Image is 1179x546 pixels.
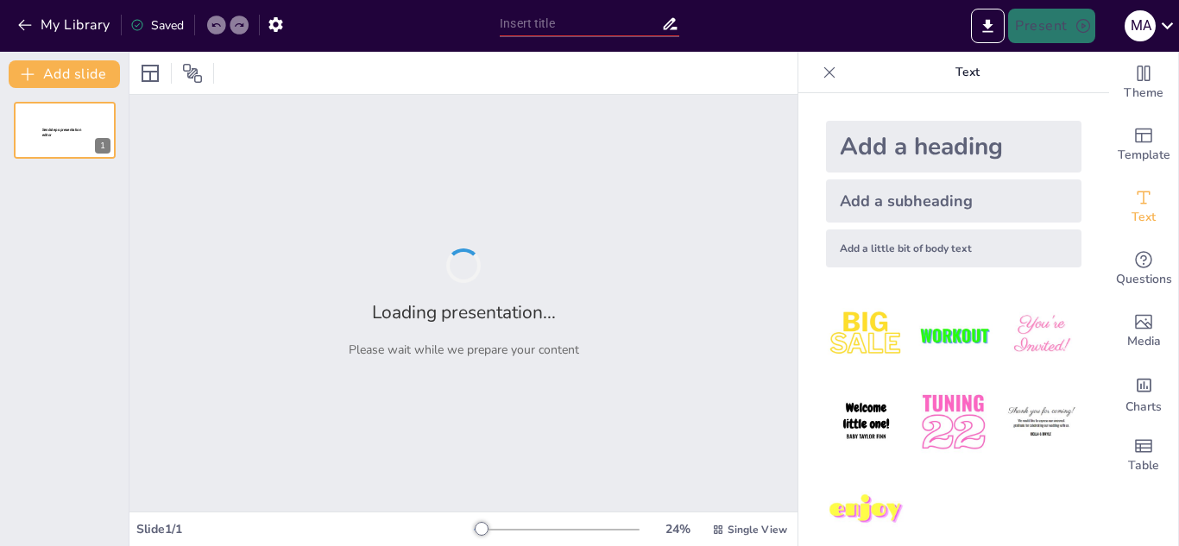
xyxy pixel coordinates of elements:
div: Change the overall theme [1109,52,1178,114]
img: 6.jpeg [1001,382,1081,462]
span: Single View [728,523,787,537]
span: Media [1127,332,1161,351]
div: 1 [95,138,110,154]
div: 24 % [657,521,698,537]
div: Add a heading [826,121,1081,173]
img: 2.jpeg [913,295,993,375]
div: Get real-time input from your audience [1109,238,1178,300]
h2: Loading presentation... [372,300,556,324]
span: Position [182,63,203,84]
button: Present [1008,9,1094,43]
div: Add a subheading [826,179,1081,223]
span: Sendsteps presentation editor [42,128,81,137]
img: 3.jpeg [1001,295,1081,375]
div: Slide 1 / 1 [136,521,474,537]
span: Template [1118,146,1170,165]
img: 4.jpeg [826,382,906,462]
div: Saved [130,17,184,34]
div: Add a little bit of body text [826,229,1081,267]
div: 1 [14,102,116,159]
button: Export to PowerPoint [971,9,1005,43]
div: Layout [136,60,164,87]
span: Charts [1125,398,1162,417]
button: Add slide [9,60,120,88]
div: Add text boxes [1109,176,1178,238]
p: Please wait while we prepare your content [349,342,579,358]
input: Insert title [500,11,661,36]
img: 5.jpeg [913,382,993,462]
span: Theme [1124,84,1163,103]
span: Questions [1116,270,1172,289]
img: 1.jpeg [826,295,906,375]
span: Table [1128,456,1159,475]
p: Text [843,52,1092,93]
span: Text [1132,208,1156,227]
div: Add ready made slides [1109,114,1178,176]
div: M A [1125,10,1156,41]
div: Add charts and graphs [1109,362,1178,424]
button: M A [1125,9,1156,43]
button: My Library [13,11,117,39]
div: Add a table [1109,424,1178,486]
div: Add images, graphics, shapes or video [1109,300,1178,362]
